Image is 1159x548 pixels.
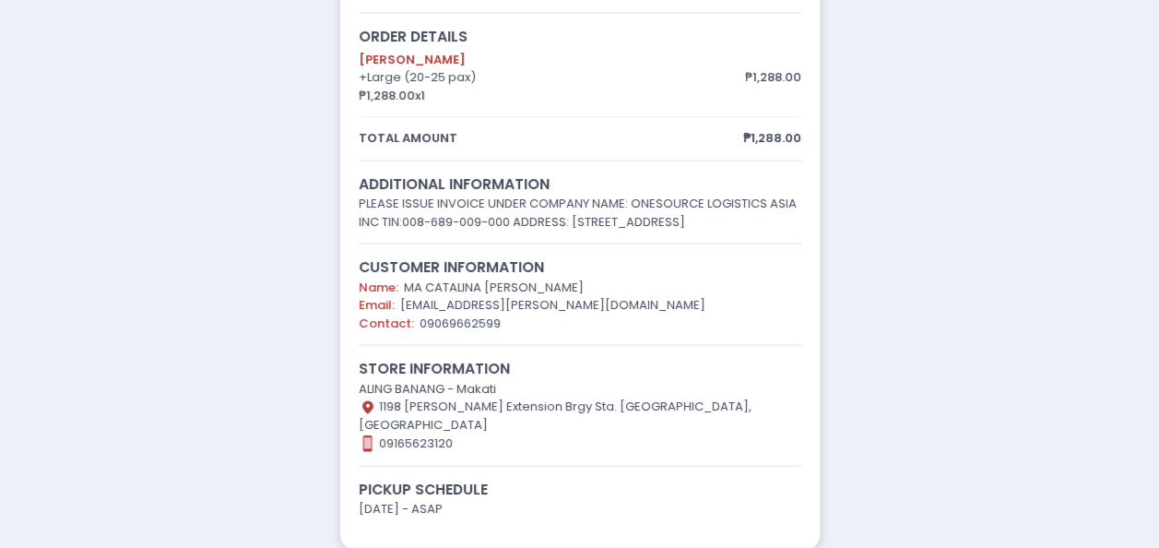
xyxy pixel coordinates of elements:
[359,129,743,148] span: total amount
[359,279,398,296] span: Name:
[743,129,801,148] span: ₱1,288.00
[359,279,801,297] div: MA CATALINA [PERSON_NAME]
[359,358,801,379] div: store information
[359,500,801,518] div: [DATE] - ASAP
[359,296,395,314] span: Email:
[359,296,801,315] div: [EMAIL_ADDRESS][PERSON_NAME][DOMAIN_NAME]
[359,315,414,332] span: Contact:
[359,315,801,333] div: 09069662599
[359,173,801,195] div: additional information
[359,479,801,500] div: Pickup schedule
[359,380,801,399] div: ALING BANANG - Makati
[359,398,801,435] div: 1198 [PERSON_NAME] Extension Brgy Sta. [GEOGRAPHIC_DATA], [GEOGRAPHIC_DATA]
[359,195,801,231] div: PLEASE ISSUE INVOICE UNDER COMPANY NAME: ONESOURCE LOGISTICS ASIA INC TIN:008-689-009-000 ADDRESS...
[359,256,801,278] div: customer information
[359,435,801,453] div: 09165623120
[359,26,801,47] div: order details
